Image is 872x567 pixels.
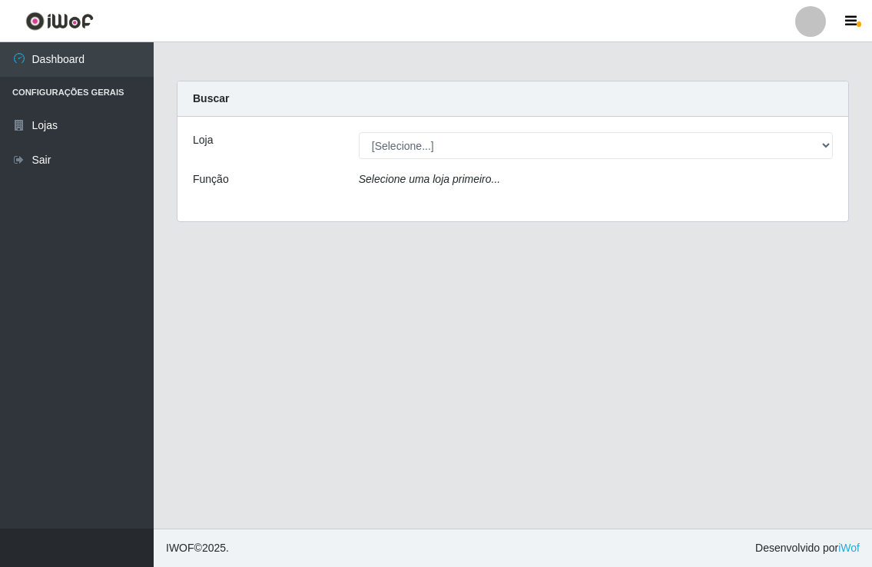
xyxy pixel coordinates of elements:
[193,92,229,104] strong: Buscar
[193,132,213,148] label: Loja
[359,173,500,185] i: Selecione uma loja primeiro...
[166,542,194,554] span: IWOF
[838,542,860,554] a: iWof
[166,540,229,556] span: © 2025 .
[755,540,860,556] span: Desenvolvido por
[193,171,229,187] label: Função
[25,12,94,31] img: CoreUI Logo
